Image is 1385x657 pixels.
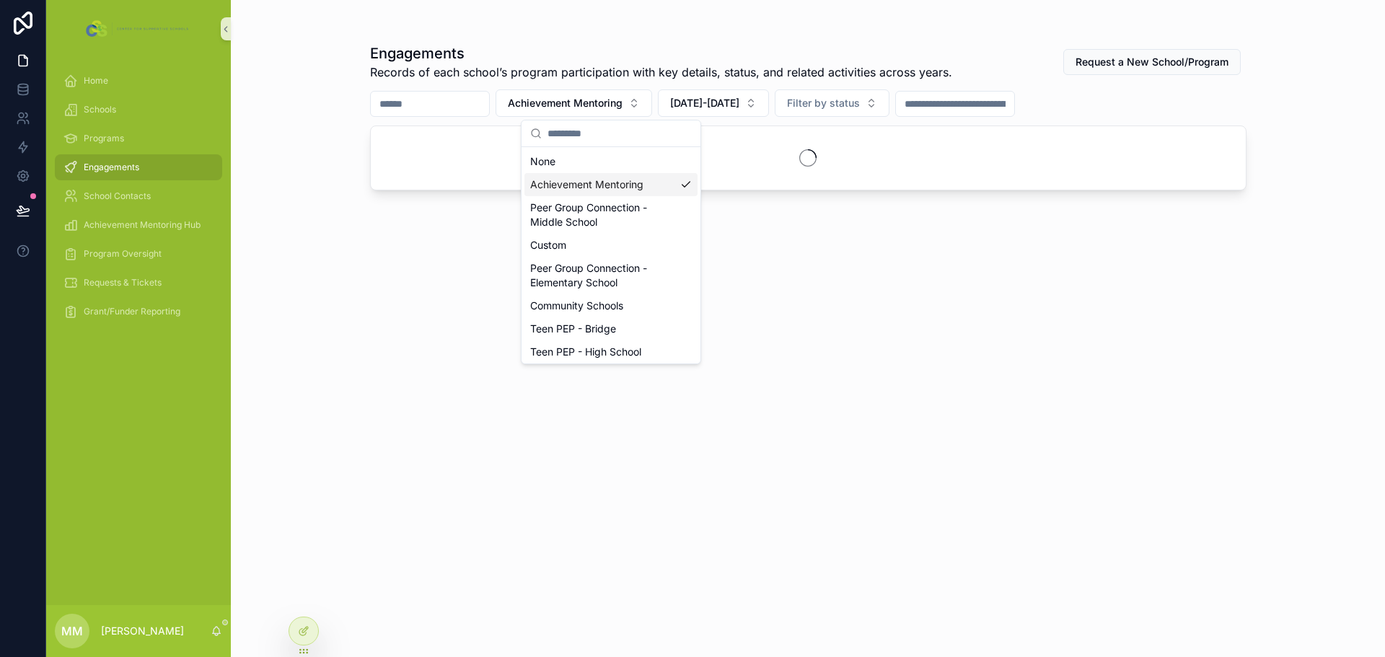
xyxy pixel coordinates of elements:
[46,58,231,343] div: scrollable content
[670,96,739,110] span: [DATE]-[DATE]
[55,97,222,123] a: Schools
[522,147,700,363] div: Suggestions
[84,190,151,202] span: School Contacts
[787,96,860,110] span: Filter by status
[55,183,222,209] a: School Contacts
[84,219,201,231] span: Achievement Mentoring Hub
[55,212,222,238] a: Achievement Mentoring Hub
[496,89,652,117] button: Select Button
[84,162,139,173] span: Engagements
[55,125,222,151] a: Programs
[524,196,698,234] div: Peer Group Connection - Middle School
[524,234,698,257] div: Custom
[524,317,698,340] div: Teen PEP - Bridge
[84,248,162,260] span: Program Oversight
[524,150,698,173] div: None
[524,173,698,196] div: Achievement Mentoring
[508,96,623,110] span: Achievement Mentoring
[524,294,698,317] div: Community Schools
[101,624,184,638] p: [PERSON_NAME]
[84,277,162,288] span: Requests & Tickets
[524,340,698,363] div: Teen PEP - High School
[370,63,952,81] span: Records of each school’s program participation with key details, status, and related activities a...
[84,104,116,115] span: Schools
[55,154,222,180] a: Engagements
[84,306,180,317] span: Grant/Funder Reporting
[775,89,889,117] button: Select Button
[83,17,193,40] img: App logo
[1063,49,1241,75] button: Request a New School/Program
[1076,55,1228,69] span: Request a New School/Program
[55,241,222,267] a: Program Oversight
[61,622,83,640] span: MM
[55,68,222,94] a: Home
[55,270,222,296] a: Requests & Tickets
[55,299,222,325] a: Grant/Funder Reporting
[658,89,769,117] button: Select Button
[84,75,108,87] span: Home
[84,133,124,144] span: Programs
[370,43,952,63] h1: Engagements
[524,257,698,294] div: Peer Group Connection - Elementary School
